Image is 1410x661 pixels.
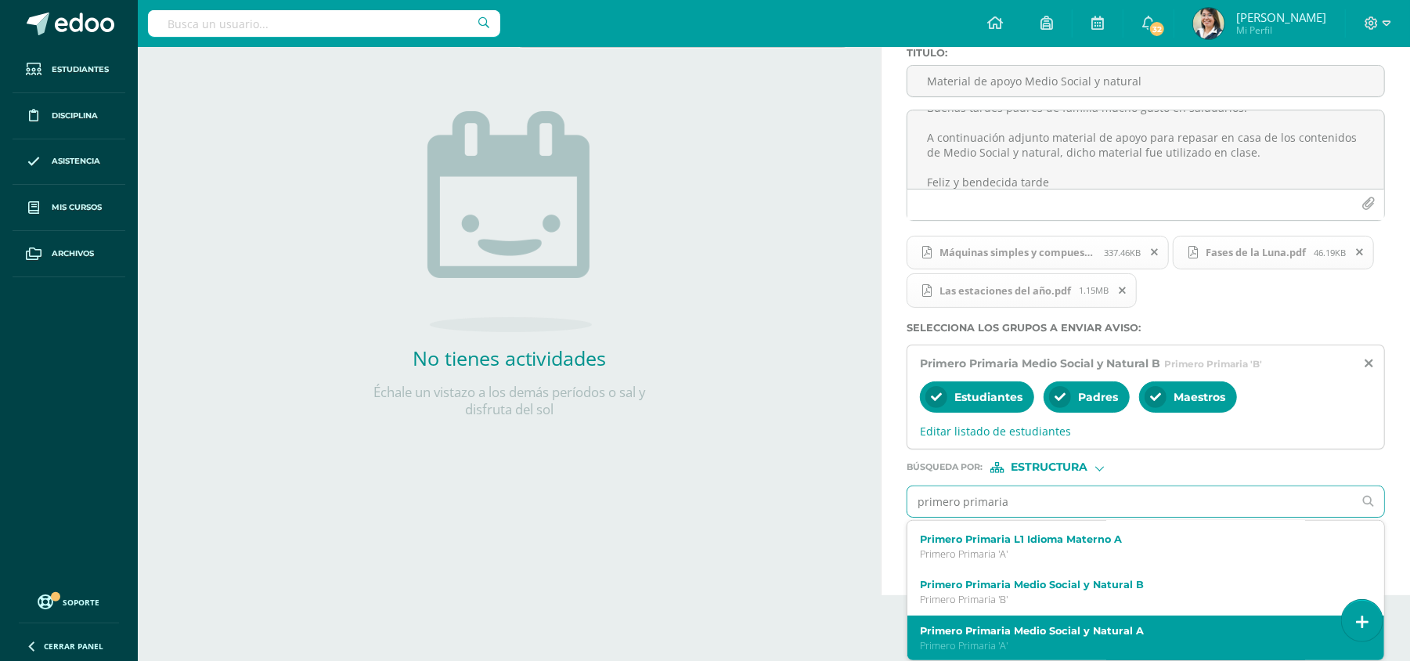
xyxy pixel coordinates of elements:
a: Archivos [13,231,125,277]
span: Remover archivo [1347,244,1373,261]
span: Máquinas simples y compuestas.pdf [932,246,1104,258]
input: Busca un usuario... [148,10,500,37]
span: Archivos [52,247,94,260]
span: Estudiantes [954,390,1022,404]
span: 1.15MB [1079,284,1109,296]
textarea: Buenas tardes padres de familia mucho gusto en saludarlos. A continuación adjunto material de apo... [907,110,1384,189]
span: Remover archivo [1141,244,1168,261]
span: Fases de la Luna.pdf [1173,236,1374,270]
label: Primero Primaria Medio Social y Natural B [920,579,1352,591]
span: [PERSON_NAME] [1236,9,1326,25]
span: Primero Primaria 'B' [1164,358,1262,370]
label: Primero Primaria Medio Social y Natural A [920,625,1352,637]
a: Estudiantes [13,47,125,93]
a: Mis cursos [13,185,125,231]
span: Mis cursos [52,201,102,214]
input: Titulo [907,66,1384,96]
span: Remover archivo [1109,282,1136,299]
span: Estudiantes [52,63,109,76]
label: Selecciona los grupos a enviar aviso : [907,322,1385,334]
a: Asistencia [13,139,125,186]
span: 46.19KB [1314,247,1346,258]
h2: No tienes actividades [353,345,666,371]
span: Soporte [63,597,100,608]
span: Maestros [1174,390,1225,404]
a: Disciplina [13,93,125,139]
img: 404b5c15c138f3bb96076bfbe0b84fd5.png [1193,8,1224,39]
span: 337.46KB [1104,247,1141,258]
span: Editar listado de estudiantes [920,424,1372,439]
p: Échale un vistazo a los demás períodos o sal y disfruta del sol [353,384,666,418]
label: Titulo : [907,47,1385,59]
span: Estructura [1011,463,1088,471]
span: Mi Perfil [1236,23,1326,37]
p: Primero Primaria 'A' [920,639,1352,652]
p: Primero Primaria 'B' [920,593,1352,606]
span: Las estaciones del año.pdf [932,284,1079,297]
span: Fases de la Luna.pdf [1198,246,1314,258]
span: Búsqueda por : [907,463,983,471]
div: [object Object] [990,462,1108,473]
img: no_activities.png [427,111,592,332]
span: Cerrar panel [44,641,103,652]
span: Primero Primaria Medio Social y Natural B [920,356,1160,370]
span: Disciplina [52,110,98,122]
span: 32 [1149,20,1166,38]
p: Primero Primaria 'A' [920,547,1352,561]
span: Las estaciones del año.pdf [907,273,1137,308]
a: Soporte [19,591,119,612]
span: Máquinas simples y compuestas.pdf [907,236,1169,270]
span: Padres [1078,390,1118,404]
input: Ej. Primero primaria [907,486,1353,517]
span: Asistencia [52,155,100,168]
label: Primero Primaria L1 Idioma Materno A [920,533,1352,545]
